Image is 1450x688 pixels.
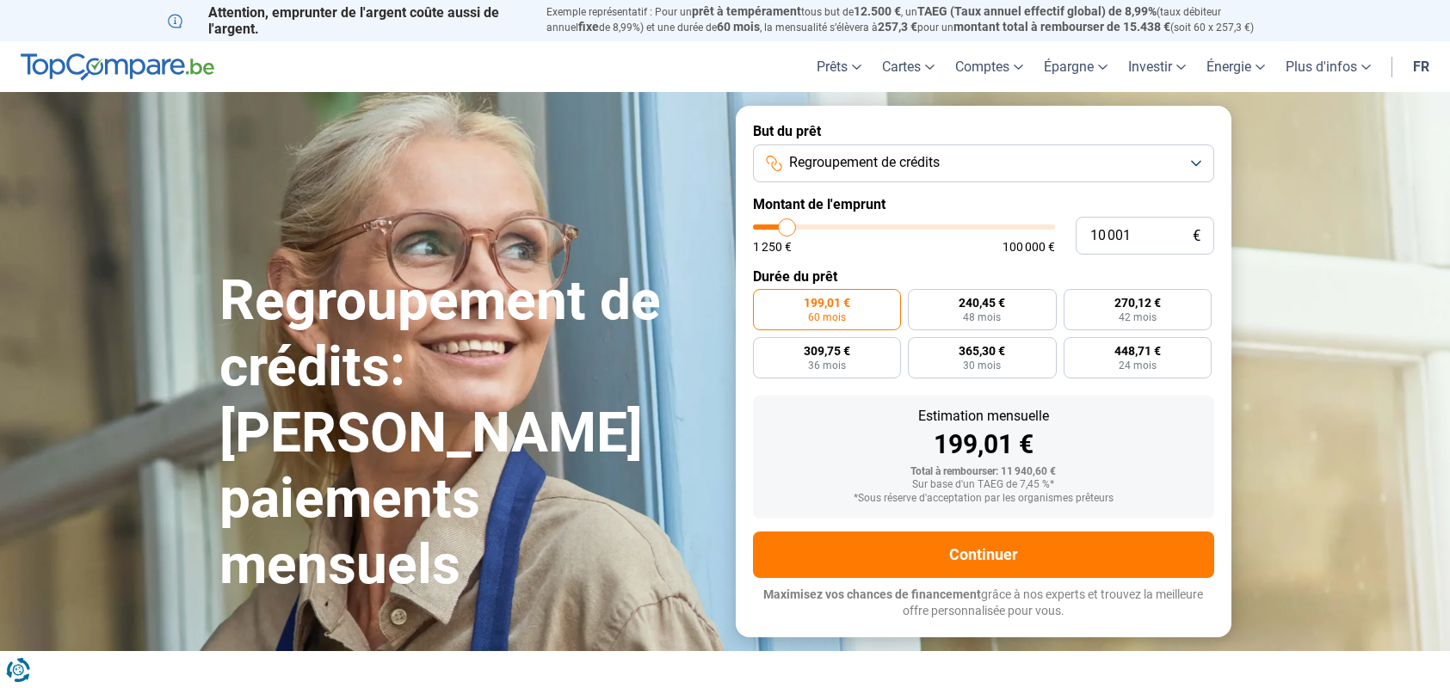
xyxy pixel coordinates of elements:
label: But du prêt [753,123,1214,139]
img: TopCompare [21,53,214,81]
span: 24 mois [1119,360,1157,371]
div: *Sous réserve d'acceptation par les organismes prêteurs [767,493,1200,505]
a: Comptes [945,41,1034,92]
a: Prêts [806,41,872,92]
a: fr [1403,41,1440,92]
span: prêt à tempérament [692,4,801,18]
span: 48 mois [963,312,1001,322]
span: 1 250 € [753,241,792,253]
div: Sur base d'un TAEG de 7,45 %* [767,479,1200,491]
span: 42 mois [1119,312,1157,322]
a: Épargne [1034,41,1118,92]
span: 448,71 € [1114,345,1161,357]
span: Regroupement de crédits [789,153,940,172]
p: Exemple représentatif : Pour un tous but de , un (taux débiteur annuel de 8,99%) et une durée de ... [546,4,1283,35]
a: Plus d'infos [1275,41,1381,92]
button: Continuer [753,531,1214,578]
button: Regroupement de crédits [753,144,1214,182]
label: Durée du prêt [753,268,1214,285]
a: Énergie [1196,41,1275,92]
span: 36 mois [808,360,846,371]
span: fixe [578,20,599,34]
a: Cartes [872,41,945,92]
span: 12.500 € [854,4,901,18]
span: 199,01 € [804,297,850,309]
span: 60 mois [808,312,846,322]
p: grâce à nos experts et trouvez la meilleure offre personnalisée pour vous. [753,587,1214,620]
span: 240,45 € [959,297,1005,309]
span: 100 000 € [1003,241,1055,253]
span: 257,3 € [878,20,917,34]
h1: Regroupement de crédits: [PERSON_NAME] paiements mensuels [219,268,715,599]
span: 270,12 € [1114,297,1161,309]
span: 30 mois [963,360,1001,371]
div: Estimation mensuelle [767,409,1200,423]
label: Montant de l'emprunt [753,196,1214,212]
div: Total à rembourser: 11 940,60 € [767,466,1200,478]
span: 60 mois [717,20,760,34]
span: Maximisez vos chances de financement [763,587,981,601]
span: 365,30 € [959,345,1005,357]
span: € [1193,229,1200,243]
span: 309,75 € [804,345,850,357]
a: Investir [1118,41,1196,92]
span: TAEG (Taux annuel effectif global) de 8,99% [917,4,1157,18]
span: montant total à rembourser de 15.438 € [953,20,1170,34]
div: 199,01 € [767,432,1200,458]
p: Attention, emprunter de l'argent coûte aussi de l'argent. [168,4,526,37]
